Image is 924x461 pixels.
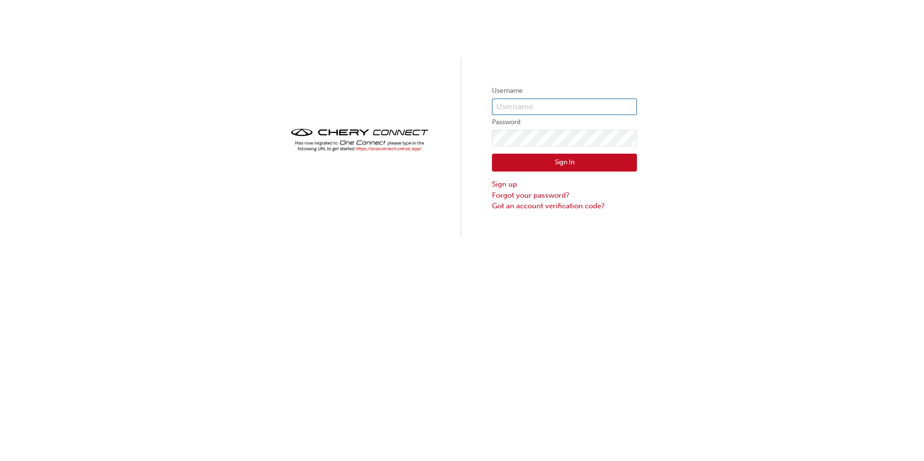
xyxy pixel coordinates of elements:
button: Sign In [492,154,637,172]
img: cheryconnect [287,126,432,154]
label: Username [492,85,637,97]
a: Sign up [492,179,637,190]
input: Username [492,99,637,115]
label: Password [492,116,637,128]
a: Forgot your password? [492,190,637,201]
a: Got an account verification code? [492,201,637,212]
